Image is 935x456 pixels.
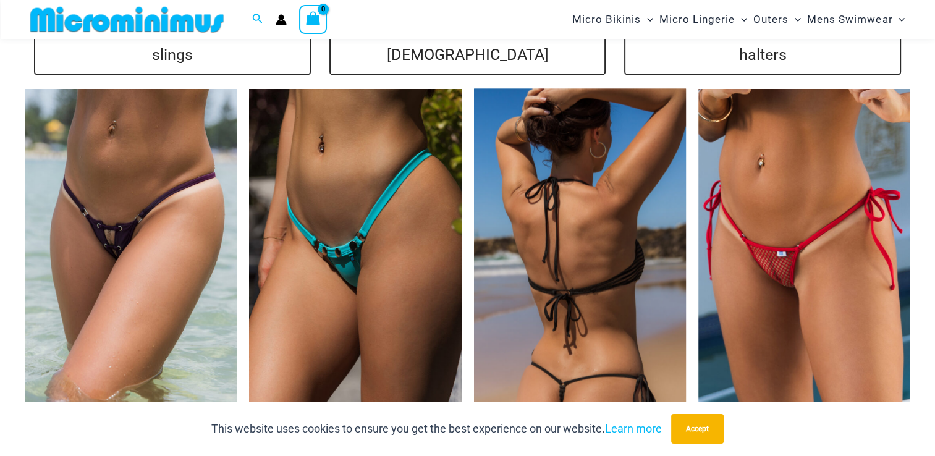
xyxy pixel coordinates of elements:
a: Tight Rope Turquoise 4212 Micro Bottom 02Tight Rope Turquoise 4212 Micro Bottom 01Tight Rope Turq... [249,89,461,407]
a: Account icon link [276,14,287,25]
span: Menu Toggle [735,4,747,35]
a: Mens SwimwearMenu ToggleMenu Toggle [804,4,908,35]
img: Tight Rope Turquoise 4212 Micro Bottom 02 [249,89,461,407]
button: Accept [671,414,724,444]
span: Micro Bikinis [572,4,641,35]
a: Learn more [605,422,662,435]
a: slings [34,34,311,75]
a: Micro BikinisMenu ToggleMenu Toggle [569,4,656,35]
img: MM SHOP LOGO FLAT [25,6,229,33]
a: [DEMOGRAPHIC_DATA] [329,34,606,75]
span: Outers [753,4,789,35]
a: halters [624,34,901,75]
p: This website uses cookies to ensure you get the best experience on our website. [211,420,662,438]
img: Summer Storm Red 449 Thong 01 [698,89,910,407]
span: Menu Toggle [789,4,801,35]
a: Link Plum 4580 Micro 01Link Plum 4580 Micro 02Link Plum 4580 Micro 02 [25,89,237,407]
a: Summer Storm Red 449 Thong 01Summer Storm Red 449 Thong 03Summer Storm Red 449 Thong 03 [698,89,910,407]
span: Menu Toggle [641,4,653,35]
img: Link Plum 4580 Micro 01 [25,89,237,407]
nav: Site Navigation [567,2,910,37]
span: Mens Swimwear [807,4,892,35]
a: Search icon link [252,12,263,27]
a: Micro LingerieMenu ToggleMenu Toggle [656,4,750,35]
img: Tide Lines Black 350 Halter Top 480 Micro 01 [474,89,686,407]
span: Micro Lingerie [659,4,735,35]
a: View Shopping Cart, empty [299,5,328,33]
span: Menu Toggle [892,4,905,35]
a: OutersMenu ToggleMenu Toggle [750,4,804,35]
a: Tide Lines Black 350 Halter Top 01Tide Lines Black 350 Halter Top 480 Micro 01Tide Lines Black 35... [474,89,686,407]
